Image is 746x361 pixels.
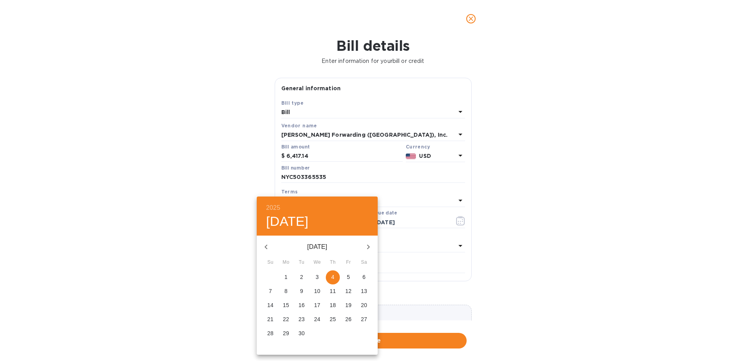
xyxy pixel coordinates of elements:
[357,313,371,327] button: 27
[326,270,340,284] button: 4
[300,287,303,295] p: 9
[341,270,355,284] button: 5
[295,284,309,298] button: 9
[310,284,324,298] button: 10
[298,329,305,337] p: 30
[263,327,277,341] button: 28
[263,298,277,313] button: 14
[330,301,336,309] p: 18
[267,301,274,309] p: 14
[267,315,274,323] p: 21
[341,284,355,298] button: 12
[361,301,367,309] p: 20
[345,287,352,295] p: 12
[357,259,371,266] span: Sa
[284,287,288,295] p: 8
[295,313,309,327] button: 23
[295,270,309,284] button: 2
[330,287,336,295] p: 11
[263,284,277,298] button: 7
[310,298,324,313] button: 17
[326,284,340,298] button: 11
[283,329,289,337] p: 29
[284,273,288,281] p: 1
[341,298,355,313] button: 19
[314,301,320,309] p: 17
[279,313,293,327] button: 22
[295,327,309,341] button: 30
[279,284,293,298] button: 8
[300,273,303,281] p: 2
[331,273,334,281] p: 4
[361,287,367,295] p: 13
[279,259,293,266] span: Mo
[316,273,319,281] p: 3
[295,259,309,266] span: Tu
[266,202,280,213] button: 2025
[357,298,371,313] button: 20
[263,259,277,266] span: Su
[279,270,293,284] button: 1
[314,315,320,323] p: 24
[279,298,293,313] button: 15
[279,327,293,341] button: 29
[263,313,277,327] button: 21
[357,284,371,298] button: 13
[283,301,289,309] p: 15
[326,313,340,327] button: 25
[295,298,309,313] button: 16
[275,242,359,252] p: [DATE]
[362,273,366,281] p: 6
[310,313,324,327] button: 24
[266,213,309,230] button: [DATE]
[345,315,352,323] p: 26
[357,270,371,284] button: 6
[267,329,274,337] p: 28
[283,315,289,323] p: 22
[314,287,320,295] p: 10
[298,315,305,323] p: 23
[347,273,350,281] p: 5
[269,287,272,295] p: 7
[345,301,352,309] p: 19
[341,259,355,266] span: Fr
[310,270,324,284] button: 3
[298,301,305,309] p: 16
[326,298,340,313] button: 18
[361,315,367,323] p: 27
[326,259,340,266] span: Th
[330,315,336,323] p: 25
[341,313,355,327] button: 26
[310,259,324,266] span: We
